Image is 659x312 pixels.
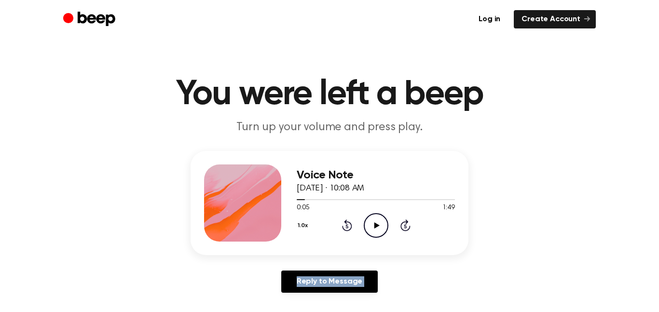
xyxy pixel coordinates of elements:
p: Turn up your volume and press play. [144,120,515,136]
a: Log in [471,10,508,28]
span: [DATE] · 10:08 AM [297,184,364,193]
h3: Voice Note [297,169,455,182]
span: 0:05 [297,203,309,213]
a: Create Account [514,10,596,28]
a: Beep [63,10,118,29]
a: Reply to Message [281,271,378,293]
h1: You were left a beep [82,77,577,112]
span: 1:49 [442,203,455,213]
button: 1.0x [297,217,312,234]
